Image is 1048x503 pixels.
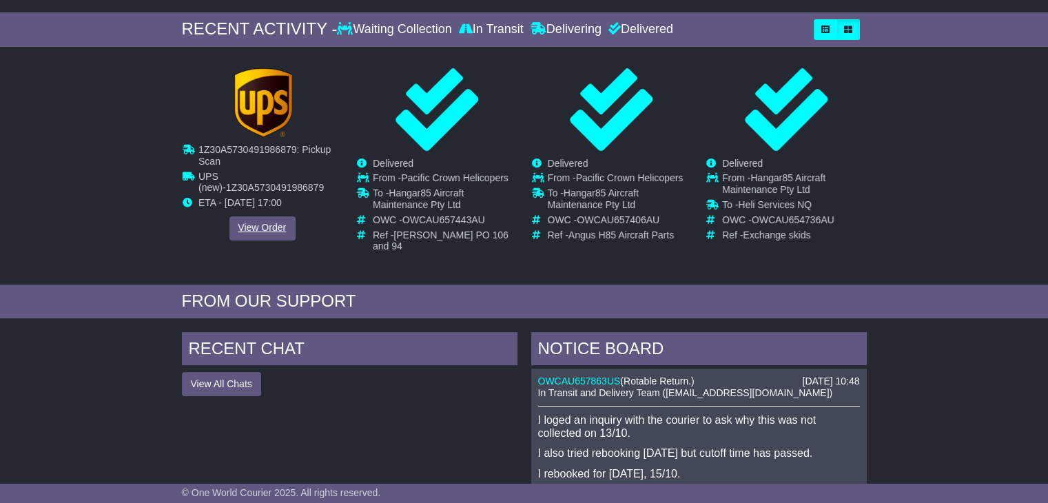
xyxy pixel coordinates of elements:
td: To - [373,187,517,214]
span: Delivered [373,158,413,169]
td: From - [548,172,692,187]
span: Delivered [548,158,588,169]
td: From - [722,172,866,199]
p: I loged an inquiry with the courier to ask why this was not collected on 13/10. [538,413,860,440]
div: Waiting Collection [337,22,455,37]
div: In Transit [455,22,527,37]
a: OWCAU657863US [538,376,621,387]
td: From - [373,172,517,187]
p: I rebooked for [DATE], 15/10. [538,467,860,480]
a: View Order [229,216,295,240]
span: OWCAU657443AU [402,214,485,225]
span: Hangar85 Aircraft Maintenance Pty Ltd [722,172,825,195]
span: OWCAU654736AU [752,214,834,225]
span: Rotable Return. [624,376,691,387]
td: Ref - [722,229,866,241]
div: ( ) [538,376,860,387]
td: OWC - [548,214,692,229]
span: Hangar85 Aircraft Maintenance Pty Ltd [373,187,464,210]
span: ETA - [DATE] 17:00 [198,197,282,208]
td: - [198,170,342,197]
span: Heli Services NQ [738,199,812,210]
td: OWC - [722,214,866,229]
td: Ref - [373,229,517,253]
span: © One World Courier 2025. All rights reserved. [182,487,381,498]
span: 1Z30A5730491986879: Pickup Scan [198,144,331,167]
span: Exchange skids [743,229,810,240]
span: OWCAU657406AU [577,214,659,225]
span: UPS (new) [198,170,223,193]
td: OWC - [373,214,517,229]
span: [PERSON_NAME] PO 106 and 94 [373,229,508,252]
div: Delivering [527,22,605,37]
span: 1Z30A5730491986879 [225,182,323,193]
div: FROM OUR SUPPORT [182,291,867,311]
span: Hangar85 Aircraft Maintenance Pty Ltd [548,187,639,210]
td: To - [722,199,866,214]
td: Ref - [548,229,692,241]
span: Pacific Crown Helicopers [576,172,684,183]
span: Pacific Crown Helicopers [401,172,508,183]
button: View All Chats [182,372,261,396]
img: GetCarrierServiceLogo [234,68,292,137]
div: [DATE] 10:48 [802,376,859,387]
div: RECENT CHAT [182,332,517,369]
span: Angus H85 Aircraft Parts [568,229,674,240]
p: I also tried rebooking [DATE] but cutoff time has passed. [538,446,860,460]
span: Delivered [722,158,763,169]
div: NOTICE BOARD [531,332,867,369]
span: In Transit and Delivery Team ([EMAIL_ADDRESS][DOMAIN_NAME]) [538,387,833,398]
div: RECENT ACTIVITY - [182,19,338,39]
div: Delivered [605,22,673,37]
td: To - [548,187,692,214]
